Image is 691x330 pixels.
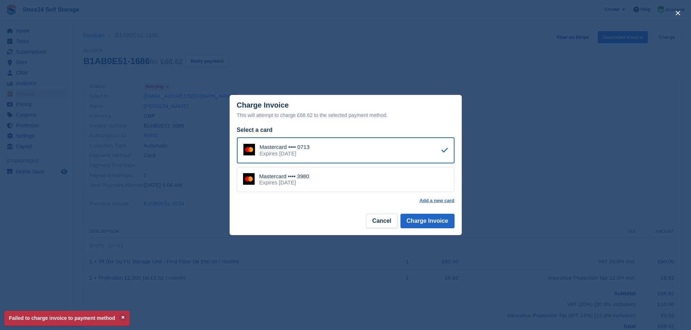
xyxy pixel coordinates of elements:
button: close [672,7,684,19]
button: Cancel [366,214,397,228]
img: Mastercard Logo [243,144,255,155]
div: Mastercard •••• 0713 [260,144,310,150]
a: Add a new card [419,198,454,204]
p: Failed to charge invoice to payment method [4,311,129,326]
div: Select a card [237,126,455,134]
div: Expires [DATE] [259,179,309,186]
div: Charge Invoice [237,101,455,120]
div: Expires [DATE] [260,150,310,157]
button: Charge Invoice [400,214,455,228]
img: Mastercard Logo [243,173,255,185]
div: Mastercard •••• 3980 [259,173,309,180]
div: This will attempt to charge £68.62 to the selected payment method. [237,111,455,120]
